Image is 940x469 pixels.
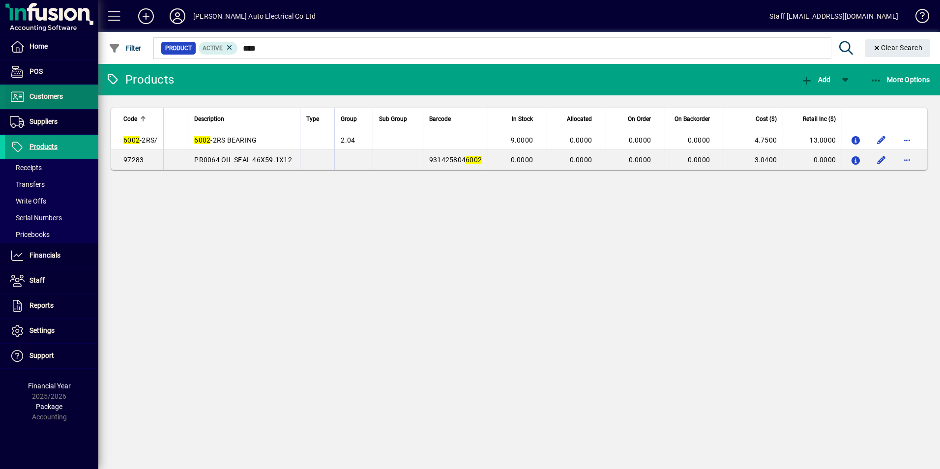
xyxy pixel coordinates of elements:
[10,180,45,188] span: Transfers
[629,136,651,144] span: 0.0000
[162,7,193,25] button: Profile
[379,114,417,124] div: Sub Group
[29,251,60,259] span: Financials
[868,71,933,88] button: More Options
[106,39,144,57] button: Filter
[874,132,889,148] button: Edit
[865,39,931,57] button: Clear
[10,164,42,172] span: Receipts
[109,44,142,52] span: Filter
[306,114,319,124] span: Type
[466,156,482,164] em: 6002
[756,114,777,124] span: Cost ($)
[570,136,592,144] span: 0.0000
[10,231,50,238] span: Pricebooks
[29,92,63,100] span: Customers
[5,85,98,109] a: Customers
[199,42,238,55] mat-chip: Activation Status: Active
[628,114,651,124] span: On Order
[5,243,98,268] a: Financials
[5,319,98,343] a: Settings
[29,276,45,284] span: Staff
[28,382,71,390] span: Financial Year
[801,76,830,84] span: Add
[899,132,915,148] button: More options
[512,114,533,124] span: In Stock
[567,114,592,124] span: Allocated
[870,76,930,84] span: More Options
[769,8,898,24] div: Staff [EMAIL_ADDRESS][DOMAIN_NAME]
[123,136,140,144] em: 6002
[123,136,157,144] span: -2RS/
[130,7,162,25] button: Add
[341,114,366,124] div: Group
[5,110,98,134] a: Suppliers
[798,71,833,88] button: Add
[29,326,55,334] span: Settings
[511,156,533,164] span: 0.0000
[379,114,407,124] span: Sub Group
[873,44,923,52] span: Clear Search
[123,114,157,124] div: Code
[5,344,98,368] a: Support
[429,156,482,164] span: 931425804
[194,136,257,144] span: -2RS BEARING
[5,209,98,226] a: Serial Numbers
[5,59,98,84] a: POS
[29,67,43,75] span: POS
[688,156,710,164] span: 0.0000
[429,114,482,124] div: Barcode
[629,156,651,164] span: 0.0000
[193,8,316,24] div: [PERSON_NAME] Auto Electrical Co Ltd
[10,214,62,222] span: Serial Numbers
[5,193,98,209] a: Write Offs
[612,114,660,124] div: On Order
[5,268,98,293] a: Staff
[29,301,54,309] span: Reports
[899,152,915,168] button: More options
[29,117,58,125] span: Suppliers
[803,114,836,124] span: Retail Inc ($)
[10,197,46,205] span: Write Offs
[5,293,98,318] a: Reports
[203,45,223,52] span: Active
[29,352,54,359] span: Support
[123,114,137,124] span: Code
[874,152,889,168] button: Edit
[5,226,98,243] a: Pricebooks
[194,136,210,144] em: 6002
[165,43,192,53] span: Product
[675,114,710,124] span: On Backorder
[194,114,294,124] div: Description
[306,114,328,124] div: Type
[341,114,357,124] span: Group
[341,136,355,144] span: 2.04
[429,114,451,124] span: Barcode
[5,34,98,59] a: Home
[783,150,842,170] td: 0.0000
[908,2,928,34] a: Knowledge Base
[553,114,601,124] div: Allocated
[29,42,48,50] span: Home
[5,176,98,193] a: Transfers
[194,156,292,164] span: PR0064 OIL SEAL 46X59.1X12
[671,114,719,124] div: On Backorder
[724,150,783,170] td: 3.0400
[688,136,710,144] span: 0.0000
[570,156,592,164] span: 0.0000
[724,130,783,150] td: 4.7500
[511,136,533,144] span: 9.0000
[5,159,98,176] a: Receipts
[106,72,174,88] div: Products
[36,403,62,410] span: Package
[783,130,842,150] td: 13.0000
[29,143,58,150] span: Products
[194,114,224,124] span: Description
[123,156,144,164] span: 97283
[494,114,542,124] div: In Stock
